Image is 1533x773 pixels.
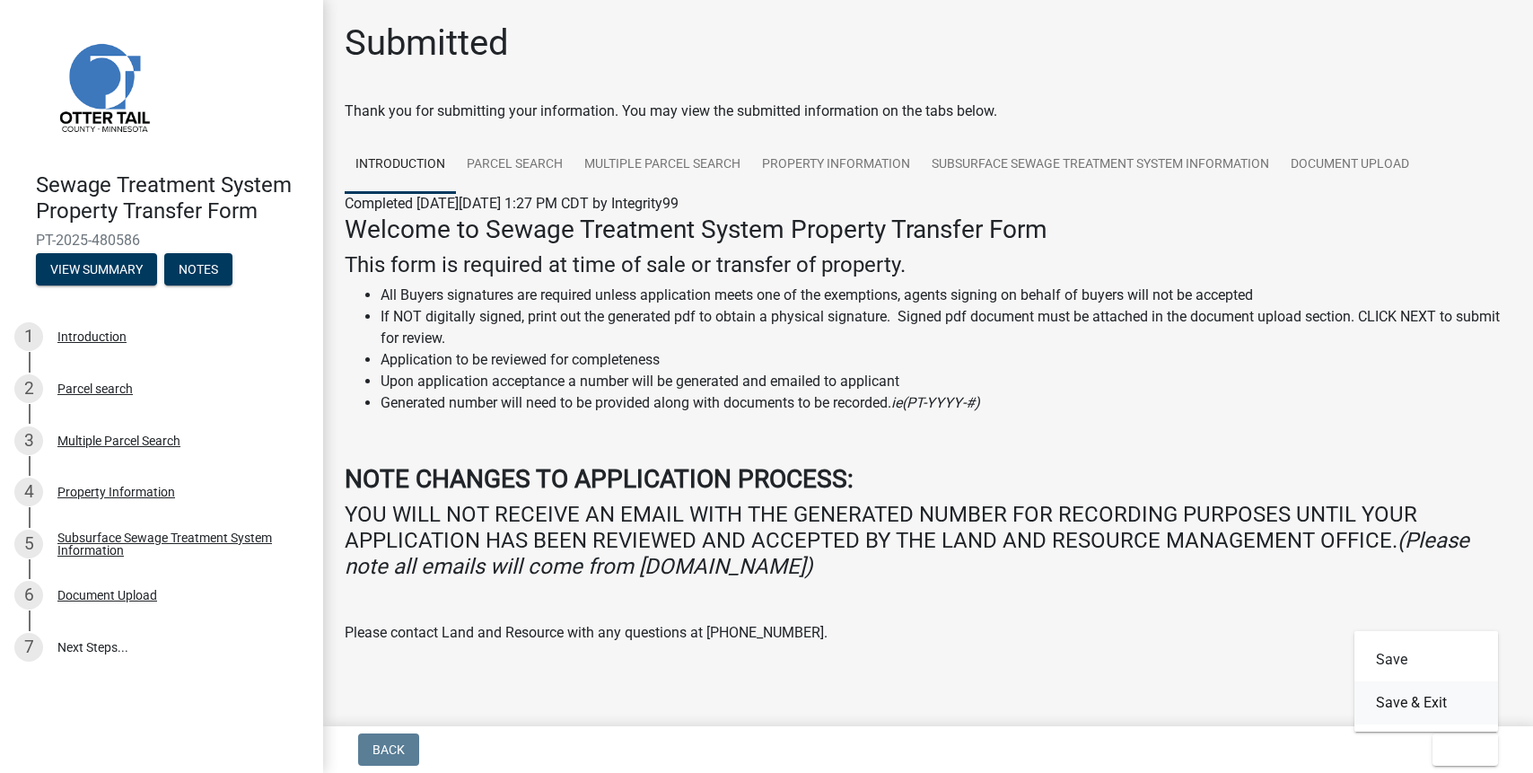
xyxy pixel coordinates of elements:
[921,136,1280,194] a: Subsurface Sewage Treatment System Information
[57,531,294,557] div: Subsurface Sewage Treatment System Information
[345,136,456,194] a: Introduction
[381,349,1511,371] li: Application to be reviewed for completeness
[36,263,157,277] wm-modal-confirm: Summary
[381,371,1511,392] li: Upon application acceptance a number will be generated and emailed to applicant
[36,19,171,154] img: Otter Tail County, Minnesota
[36,232,287,249] span: PT-2025-480586
[381,392,1511,414] li: Generated number will need to be provided along with documents to be recorded.
[14,374,43,403] div: 2
[1354,681,1498,725] button: Save & Exit
[891,394,980,411] i: ie(PT-YYYY-#)
[345,252,1511,278] h4: This form is required at time of sale or transfer of property.
[345,215,1511,245] h3: Welcome to Sewage Treatment System Property Transfer Form
[14,426,43,455] div: 3
[345,101,1511,122] div: Thank you for submitting your information. You may view the submitted information on the tabs below.
[164,263,232,277] wm-modal-confirm: Notes
[57,330,127,343] div: Introduction
[1354,631,1498,732] div: Exit
[345,528,1469,579] i: (Please note all emails will come from [DOMAIN_NAME])
[345,502,1511,579] h4: YOU WILL NOT RECEIVE AN EMAIL WITH THE GENERATED NUMBER FOR RECORDING PURPOSES UNTIL YOUR APPLICA...
[751,136,921,194] a: Property Information
[381,285,1511,306] li: All Buyers signatures are required unless application meets one of the exemptions, agents signing...
[14,530,43,558] div: 5
[14,633,43,662] div: 7
[345,622,1511,644] p: Please contact Land and Resource with any questions at [PHONE_NUMBER].
[381,306,1511,349] li: If NOT digitally signed, print out the generated pdf to obtain a physical signature. Signed pdf d...
[36,253,157,285] button: View Summary
[14,322,43,351] div: 1
[57,435,180,447] div: Multiple Parcel Search
[36,172,309,224] h4: Sewage Treatment System Property Transfer Form
[345,22,509,65] h1: Submitted
[57,486,175,498] div: Property Information
[57,589,157,602] div: Document Upload
[14,581,43,610] div: 6
[57,382,133,395] div: Parcel search
[456,136,574,194] a: Parcel search
[372,742,405,757] span: Back
[345,464,854,494] strong: NOTE CHANGES TO APPLICATION PROCESS:
[358,733,419,766] button: Back
[345,195,679,212] span: Completed [DATE][DATE] 1:27 PM CDT by Integrity99
[1280,136,1420,194] a: Document Upload
[1447,742,1473,757] span: Exit
[1432,733,1498,766] button: Exit
[164,253,232,285] button: Notes
[1354,638,1498,681] button: Save
[574,136,751,194] a: Multiple Parcel Search
[14,478,43,506] div: 4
